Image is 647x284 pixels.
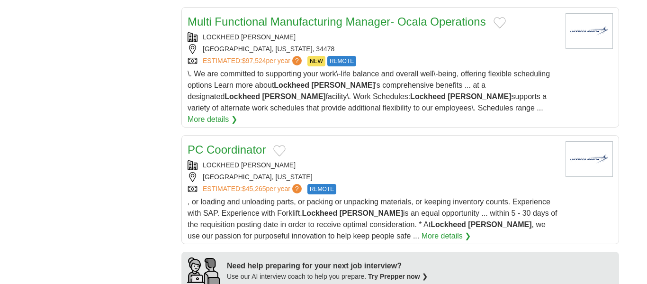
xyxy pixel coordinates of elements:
strong: Lockheed [274,81,309,89]
button: Add to favorite jobs [494,17,506,28]
div: Use our AI interview coach to help you prepare. [227,272,428,282]
a: LOCKHEED [PERSON_NAME] [203,161,296,169]
div: [GEOGRAPHIC_DATA], [US_STATE], 34478 [188,44,558,54]
span: $45,265 [242,185,266,192]
span: REMOTE [307,184,336,194]
span: ? [292,184,302,193]
div: Need help preparing for your next job interview? [227,260,428,272]
strong: [PERSON_NAME] [448,92,511,101]
a: ESTIMATED:$45,265per year? [203,184,304,194]
span: REMOTE [327,56,356,66]
button: Add to favorite jobs [273,145,286,156]
strong: Lockheed [225,92,260,101]
strong: [PERSON_NAME] [340,209,403,217]
span: \. We are committed to supporting your work\-life balance and overall well\-being, offering flexi... [188,70,550,112]
strong: Lockheed [302,209,338,217]
span: ? [292,56,302,65]
span: $97,524 [242,57,266,64]
img: Lockheed Martin logo [566,141,613,177]
a: Try Prepper now ❯ [368,273,428,280]
a: More details ❯ [188,114,237,125]
img: Lockheed Martin logo [566,13,613,49]
strong: Lockheed [431,220,466,229]
a: LOCKHEED [PERSON_NAME] [203,33,296,41]
span: NEW [307,56,325,66]
strong: [PERSON_NAME] [468,220,531,229]
strong: Lockheed [410,92,446,101]
div: [GEOGRAPHIC_DATA], [US_STATE] [188,172,558,182]
a: More details ❯ [422,230,471,242]
a: Multi Functional Manufacturing Manager- Ocala Operations [188,15,486,28]
strong: [PERSON_NAME] [311,81,375,89]
a: PC Coordinator [188,143,266,156]
a: ESTIMATED:$97,524per year? [203,56,304,66]
span: , or loading and unloading parts, or packing or unpacking materials, or keeping inventory counts.... [188,198,557,240]
strong: [PERSON_NAME] [262,92,325,101]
